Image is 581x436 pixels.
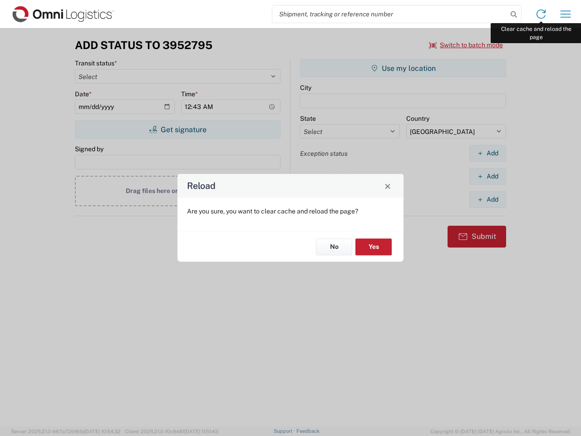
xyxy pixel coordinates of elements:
h4: Reload [187,179,216,193]
p: Are you sure, you want to clear cache and reload the page? [187,207,394,215]
input: Shipment, tracking or reference number [272,5,507,23]
button: Close [381,179,394,192]
button: No [316,238,352,255]
button: Yes [355,238,392,255]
